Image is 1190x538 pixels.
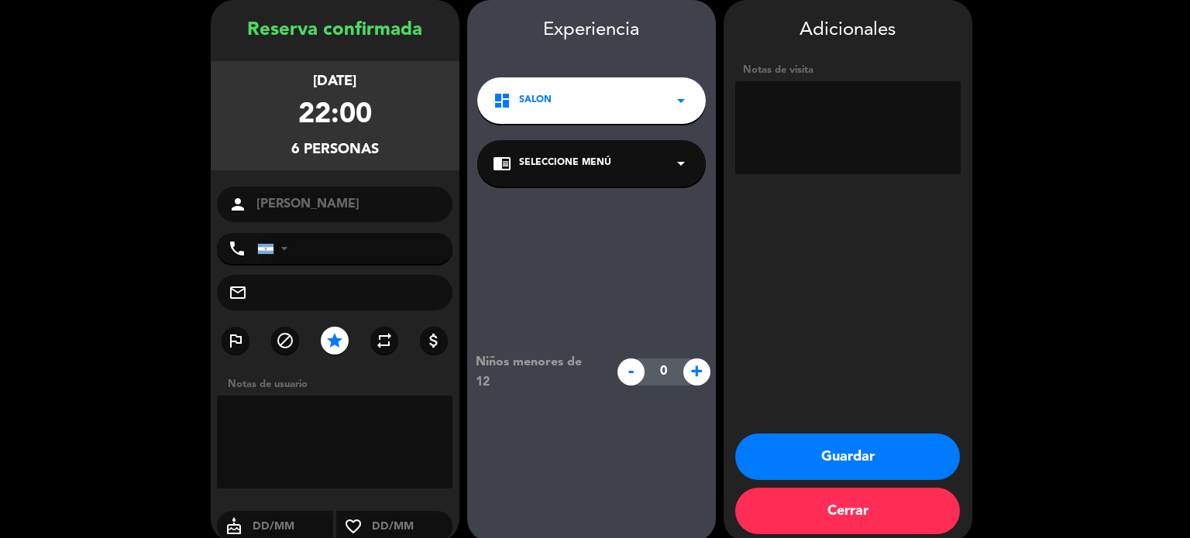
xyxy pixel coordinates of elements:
i: block [276,331,294,350]
i: outlined_flag [226,331,245,350]
div: [DATE] [313,70,356,93]
span: Seleccione Menú [519,156,611,171]
i: phone [228,239,246,258]
button: Cerrar [735,488,960,534]
i: attach_money [425,331,443,350]
i: mail_outline [229,283,247,302]
i: person [229,195,247,214]
div: Adicionales [735,15,961,46]
span: - [617,358,645,386]
div: Notas de visita [735,62,961,78]
i: chrome_reader_mode [493,154,511,173]
div: Argentina: +54 [258,234,294,263]
i: cake [217,517,251,536]
span: + [683,358,710,386]
div: Experiencia [467,15,716,46]
i: arrow_drop_down [672,91,690,110]
i: arrow_drop_down [672,154,690,173]
div: Niños menores de 12 [464,352,609,392]
div: 22:00 [298,93,372,139]
i: star [325,331,344,350]
div: Reserva confirmada [211,15,459,46]
div: 6 personas [291,139,379,161]
input: DD/MM [370,517,453,536]
i: repeat [375,331,394,350]
i: dashboard [493,91,511,110]
div: Notas de usuario [220,376,459,392]
input: DD/MM [251,517,334,536]
button: Guardar [735,433,960,480]
i: favorite_border [336,517,370,536]
span: SALON [519,93,552,108]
